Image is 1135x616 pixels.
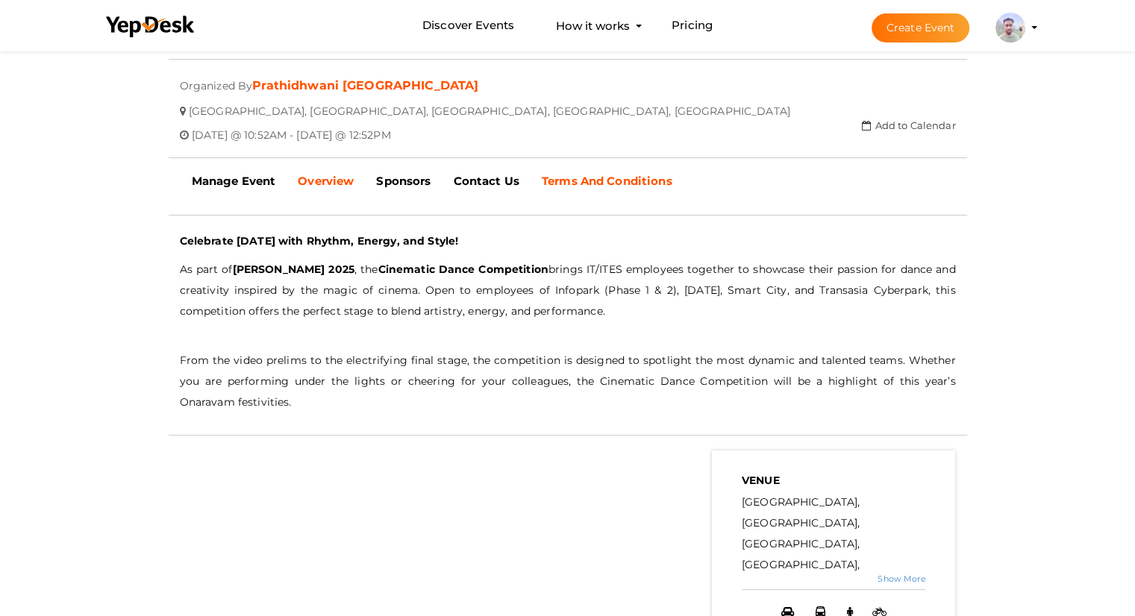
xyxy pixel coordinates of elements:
a: Prathidhwani [GEOGRAPHIC_DATA] [252,78,478,92]
img: ACg8ocJxTL9uYcnhaNvFZuftGNHJDiiBHTVJlCXhmLL3QY_ku3qgyu-z6A=s100 [995,13,1025,43]
span: Organized By [180,68,253,92]
b: Cinematic Dance Competition [378,263,548,276]
b: Overview [298,174,354,188]
a: Discover Events [422,12,514,40]
span: [DATE] @ 10:52AM - [DATE] @ 12:52PM [192,117,391,142]
a: Terms And Conditions [531,163,684,200]
a: Manage Event [181,163,287,200]
b: Celebrate [DATE] with Rhythm, Energy, and Style! [180,234,459,248]
a: Overview [287,163,365,200]
a: Add to Calendar [862,119,955,131]
button: Create Event [872,13,970,43]
a: Show More [878,573,925,584]
label: [GEOGRAPHIC_DATA], [GEOGRAPHIC_DATA], [GEOGRAPHIC_DATA], [GEOGRAPHIC_DATA], [GEOGRAPHIC_DATA] [742,491,926,596]
a: Sponsors [365,163,442,200]
span: [GEOGRAPHIC_DATA], [GEOGRAPHIC_DATA], [GEOGRAPHIC_DATA], [GEOGRAPHIC_DATA], [GEOGRAPHIC_DATA] [189,93,790,118]
b: [PERSON_NAME] 2025 [233,263,354,276]
button: How it works [551,12,634,40]
span: As part of , the brings IT/ITES employees together to showcase their passion for dance and creati... [180,263,956,318]
b: VENUE [742,474,780,487]
b: Terms And Conditions [542,174,672,188]
b: Contact Us [453,174,519,188]
a: Pricing [672,12,713,40]
p: From the video prelims to the electrifying final stage, the competition is designed to spotlight ... [180,350,956,412]
a: Contact Us [442,163,530,200]
b: Manage Event [192,174,276,188]
b: Sponsors [376,174,431,188]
